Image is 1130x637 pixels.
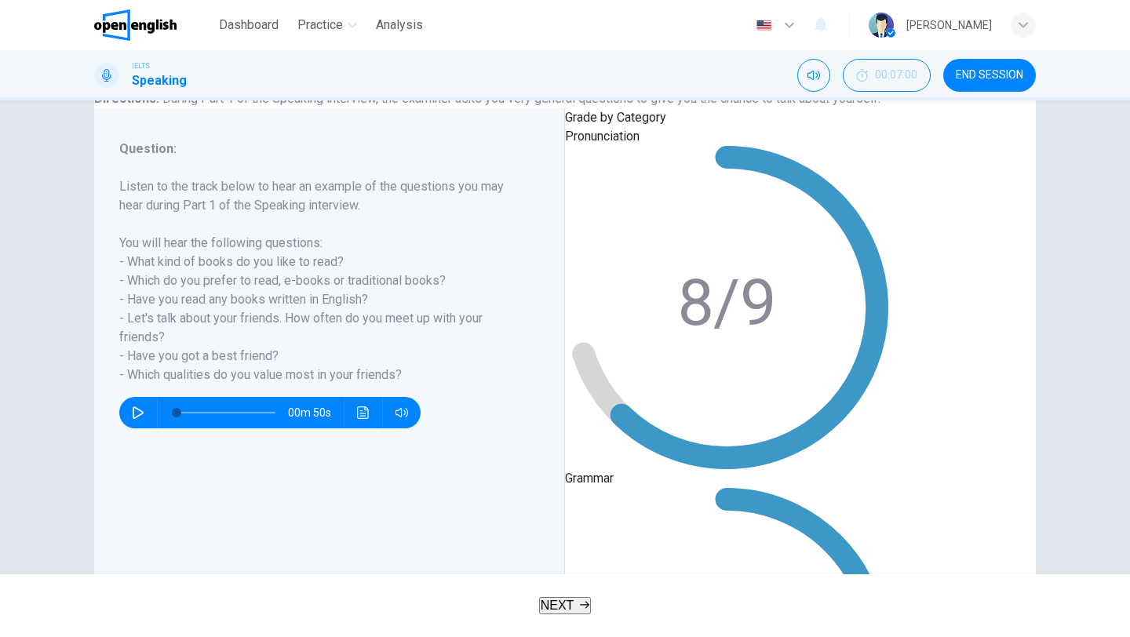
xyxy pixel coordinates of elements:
button: Analysis [370,11,429,39]
img: OpenEnglish logo [94,9,177,41]
text: 8/9 [677,265,776,340]
span: 00m 50s [288,397,344,428]
p: Grade by Category [565,108,888,127]
button: END SESSION [943,59,1036,92]
span: IELTS [132,60,150,71]
span: NEXT [541,599,574,612]
span: Pronunciation [565,129,640,144]
div: Hide [843,59,931,92]
span: Grammar [565,471,614,486]
span: Dashboard [219,16,279,35]
span: 00:07:00 [875,69,917,82]
span: Practice [297,16,343,35]
div: Mute [797,59,830,92]
button: NEXT [539,597,592,614]
button: 00:07:00 [843,59,931,92]
img: en [754,20,774,31]
img: Profile picture [869,13,894,38]
h1: Speaking [132,71,187,90]
h6: Listen to the track below to hear an example of the questions you may hear during Part 1 of the S... [119,177,520,384]
h6: Question : [119,140,520,158]
span: Analysis [376,16,423,35]
a: OpenEnglish logo [94,9,213,41]
button: Practice [291,11,363,39]
button: Click to see the audio transcription [351,397,376,428]
div: [PERSON_NAME] [906,16,992,35]
span: END SESSION [956,69,1023,82]
button: Dashboard [213,11,285,39]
